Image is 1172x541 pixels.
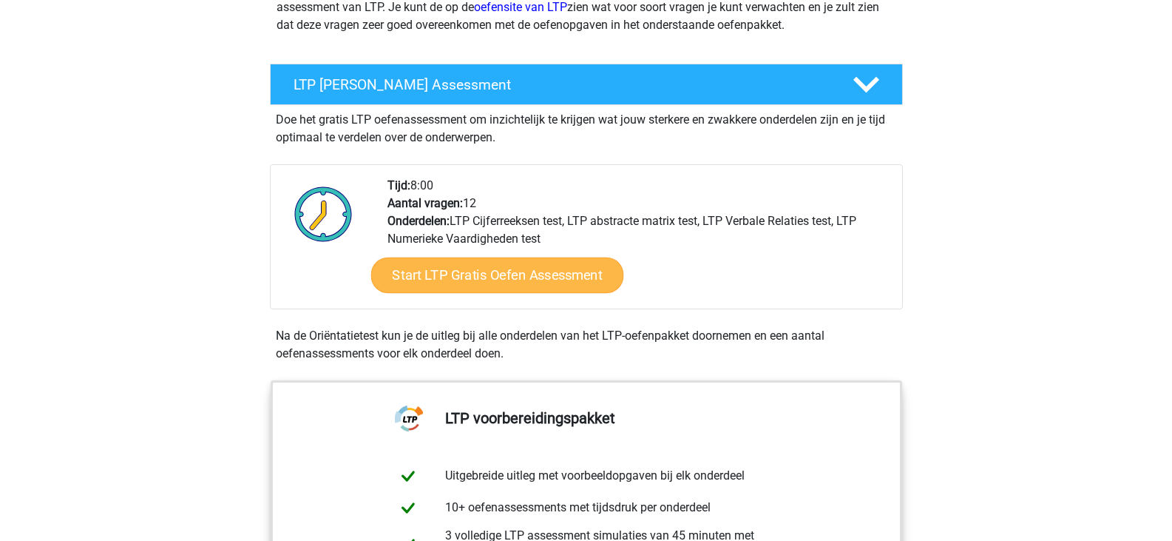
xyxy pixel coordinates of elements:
[387,196,463,210] b: Aantal vragen:
[370,258,623,293] a: Start LTP Gratis Oefen Assessment
[387,214,450,228] b: Onderdelen:
[387,178,410,192] b: Tijd:
[264,64,909,105] a: LTP [PERSON_NAME] Assessment
[270,105,903,147] div: Doe het gratis LTP oefenassessment om inzichtelijk te krijgen wat jouw sterkere en zwakkere onder...
[270,327,903,363] div: Na de Oriëntatietest kun je de uitleg bij alle onderdelen van het LTP-oefenpakket doornemen en ee...
[294,76,829,93] h4: LTP [PERSON_NAME] Assessment
[286,177,361,251] img: Klok
[376,177,901,309] div: 8:00 12 LTP Cijferreeksen test, LTP abstracte matrix test, LTP Verbale Relaties test, LTP Numerie...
